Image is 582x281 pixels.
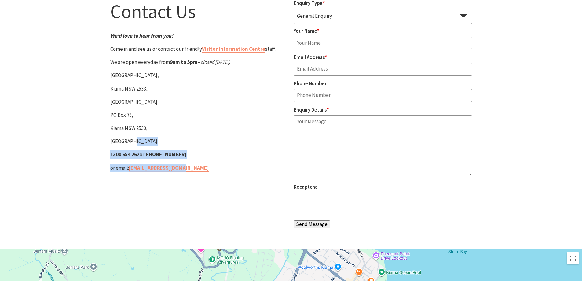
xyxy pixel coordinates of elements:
p: Kiama NSW 2533, [110,85,289,93]
p: or email: [110,164,289,172]
em: closed [DATE] [200,59,229,65]
input: Phone Number [294,89,472,102]
p: [GEOGRAPHIC_DATA], [110,71,289,79]
strong: [PHONE_NUMBER] [144,151,186,158]
p: PO Box 73, [110,111,289,119]
input: Your Name [294,37,472,50]
strong: 1300 654 262 [110,151,140,158]
button: Toggle fullscreen view [567,252,579,264]
p: [GEOGRAPHIC_DATA] [110,98,289,106]
a: [EMAIL_ADDRESS][DOMAIN_NAME] [129,165,209,172]
p: Kiama NSW 2533, [110,124,289,132]
label: Phone Number [294,80,327,87]
label: Recaptcha [294,183,318,190]
strong: 9am to 5pm [170,59,198,65]
p: Come in and see us or contact our friendly staff. [110,45,289,53]
em: We’d love to hear from you! [110,32,173,39]
input: Email Address [294,63,472,76]
p: We are open everyday from – . [110,58,289,66]
input: Send Message [294,220,330,228]
p: [GEOGRAPHIC_DATA] [110,137,289,146]
label: Your Name [294,28,319,34]
p: or [110,150,289,159]
label: Enquiry Details [294,106,329,113]
iframe: reCAPTCHA [294,192,386,216]
label: Email Address [294,54,327,61]
a: Visitor Information Centre [202,46,265,53]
